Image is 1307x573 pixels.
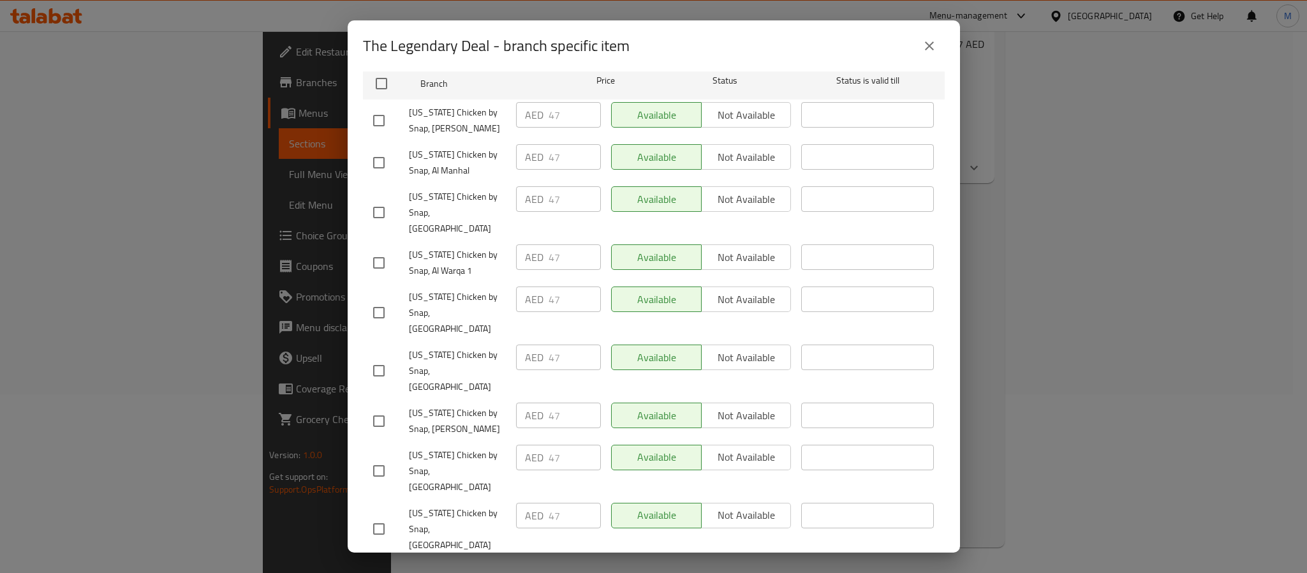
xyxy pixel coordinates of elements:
[525,149,543,165] p: AED
[409,289,506,337] span: [US_STATE] Chicken by Snap, [GEOGRAPHIC_DATA]
[549,144,601,170] input: Please enter price
[549,345,601,370] input: Please enter price
[658,73,791,89] span: Status
[525,408,543,423] p: AED
[409,347,506,395] span: [US_STATE] Chicken by Snap, [GEOGRAPHIC_DATA]
[409,247,506,279] span: [US_STATE] Chicken by Snap, Al Warqa 1
[549,503,601,528] input: Please enter price
[525,249,543,265] p: AED
[409,447,506,495] span: [US_STATE] Chicken by Snap, [GEOGRAPHIC_DATA]
[549,286,601,312] input: Please enter price
[409,189,506,237] span: [US_STATE] Chicken by Snap, [GEOGRAPHIC_DATA]
[525,450,543,465] p: AED
[549,186,601,212] input: Please enter price
[563,73,648,89] span: Price
[525,292,543,307] p: AED
[525,191,543,207] p: AED
[363,36,630,56] h2: The Legendary Deal - branch specific item
[409,105,506,137] span: [US_STATE] Chicken by Snap, [PERSON_NAME]
[420,76,553,92] span: Branch
[549,403,601,428] input: Please enter price
[409,505,506,553] span: [US_STATE] Chicken by Snap, [GEOGRAPHIC_DATA]
[525,350,543,365] p: AED
[914,31,945,61] button: close
[549,102,601,128] input: Please enter price
[409,147,506,179] span: [US_STATE] Chicken by Snap, Al Manhal
[525,107,543,123] p: AED
[525,508,543,523] p: AED
[409,405,506,437] span: [US_STATE] Chicken by Snap, [PERSON_NAME]
[801,73,934,89] span: Status is valid till
[549,445,601,470] input: Please enter price
[549,244,601,270] input: Please enter price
